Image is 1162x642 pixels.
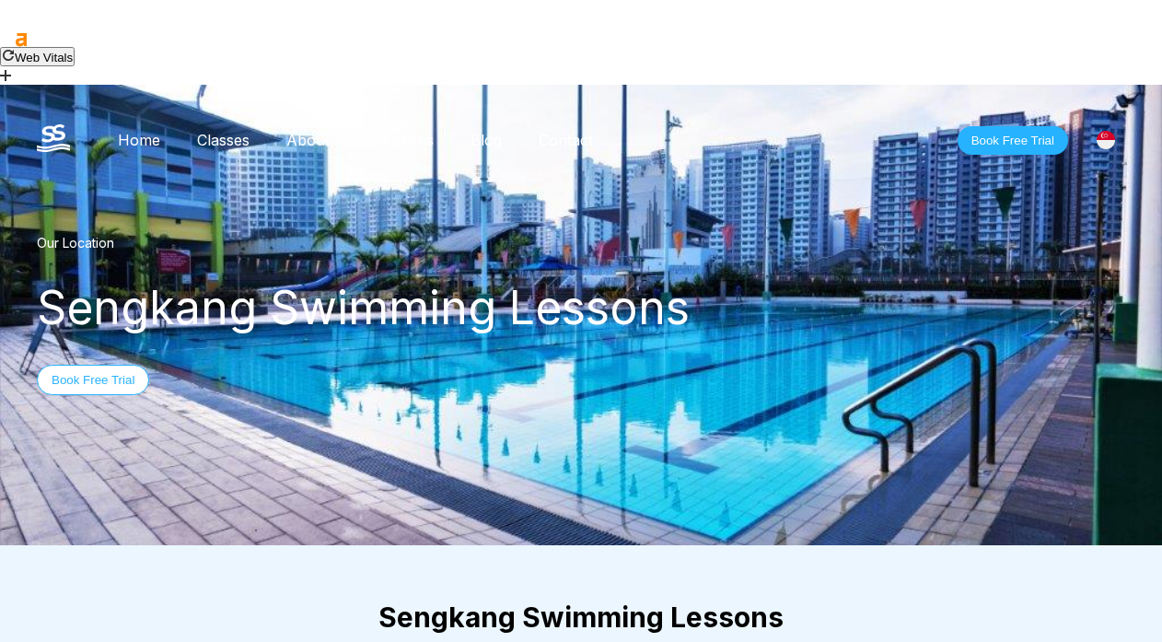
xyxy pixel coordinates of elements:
a: Classes [179,131,268,149]
div: [GEOGRAPHIC_DATA] [1086,121,1125,159]
a: Blog [452,131,520,149]
img: The Swim Starter Logo [37,124,70,152]
img: Singapore [1097,131,1115,149]
button: Book Free Trial [37,365,149,395]
span: Web Vitals [15,51,73,64]
button: Book Free Trial [958,126,1068,155]
a: About [268,131,348,149]
a: Contact [520,131,611,149]
a: Locations [348,131,452,149]
div: Our Location [37,235,1125,251]
div: Sengkang Swimming Lessons [37,280,1125,335]
a: Home [99,131,179,149]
